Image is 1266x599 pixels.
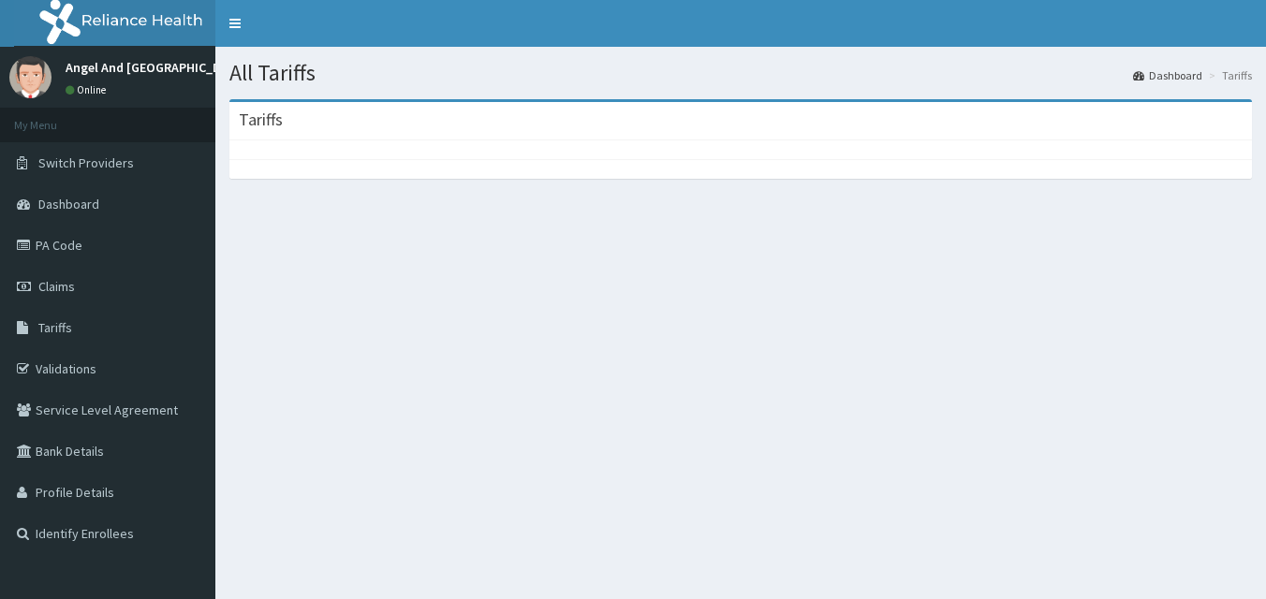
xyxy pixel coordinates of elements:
[1133,67,1202,83] a: Dashboard
[9,56,52,98] img: User Image
[66,83,110,96] a: Online
[229,61,1252,85] h1: All Tariffs
[239,111,283,128] h3: Tariffs
[38,278,75,295] span: Claims
[1204,67,1252,83] li: Tariffs
[66,61,247,74] p: Angel And [GEOGRAPHIC_DATA]
[38,319,72,336] span: Tariffs
[38,154,134,171] span: Switch Providers
[38,196,99,212] span: Dashboard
